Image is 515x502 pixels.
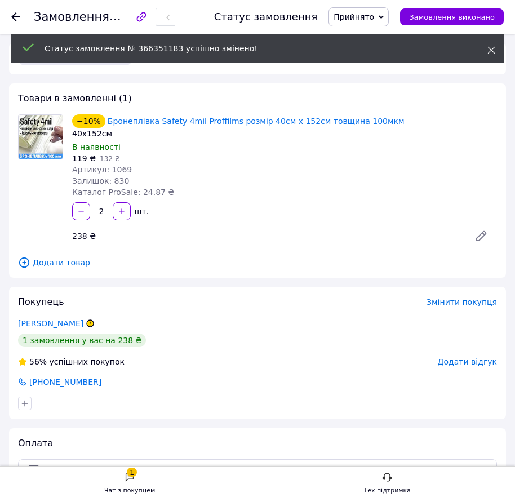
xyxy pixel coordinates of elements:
[363,485,411,496] div: Тех підтримка
[11,11,20,23] div: Повернутися назад
[427,297,497,306] span: Змінити покупця
[334,12,374,21] span: Прийнято
[72,154,96,163] span: 119 ₴
[104,485,155,496] div: Чат з покупцем
[19,115,63,159] img: Бронеплівка Safety 4mil Proffilms розмір 40см х 152см товщина 100мкм
[18,93,132,104] span: Товари в замовленні (1)
[18,319,83,328] a: [PERSON_NAME]
[18,356,125,367] div: успішних покупок
[28,376,103,388] span: [PHONE_NUMBER]
[400,8,504,25] button: Замовлення виконано
[108,117,405,126] a: Бронеплівка Safety 4mil Proffilms розмір 40см х 152см товщина 100мкм
[34,10,109,24] span: Замовлення
[72,188,174,197] span: Каталог ProSale: 24.87 ₴
[72,176,129,185] span: Залишок: 830
[100,155,120,163] span: 132 ₴
[214,11,318,23] div: Статус замовлення
[29,357,47,366] span: 56%
[72,128,497,139] div: 40х152см
[438,357,497,366] span: Додати відгук
[72,165,132,174] span: Артикул: 1069
[68,228,461,244] div: 238 ₴
[45,43,459,54] div: Статус замовлення № 366351183 успішно змінено!
[18,256,497,269] span: Додати товар
[132,206,150,217] div: шт.
[45,464,474,477] span: Оплата на рахунок
[17,376,103,388] a: [PHONE_NUMBER]
[465,225,497,247] a: Редагувати
[18,438,53,448] span: Оплата
[18,334,146,347] div: 1 замовлення у вас на 238 ₴
[18,296,64,307] span: Покупець
[127,468,137,477] div: 1
[72,114,105,128] div: −10%
[72,143,121,152] span: В наявності
[409,13,495,21] span: Замовлення виконано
